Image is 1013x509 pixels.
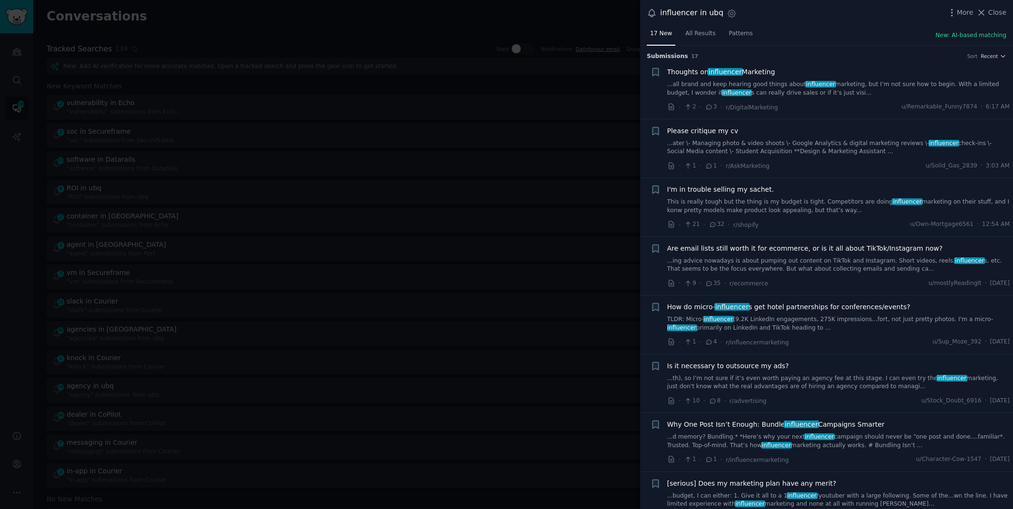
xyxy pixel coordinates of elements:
[721,89,752,96] span: influencer
[933,338,982,346] span: u/Sup_Moze_392
[705,103,717,111] span: 3
[709,220,724,229] span: 32
[982,220,1010,229] span: 12:54 AM
[667,139,1010,156] a: ...ater \- Managing photo & video shoots \- Google Analytics & digital marketing reviews \-influe...
[730,280,768,287] span: r/ecommerce
[705,162,717,170] span: 1
[647,52,688,61] span: Submission s
[977,220,979,229] span: ·
[667,433,1010,450] a: ...d memory? Bundling.* *Here’s why your nextinfluencercampaign should never be “one post and don...
[679,337,681,347] span: ·
[892,198,923,205] span: influencer
[667,257,1010,274] a: ...ing advice nowadays is about pumping out content on TikTok and Instagram. Short videos, reels,...
[990,397,1010,405] span: [DATE]
[650,29,672,38] span: 17 New
[721,102,722,112] span: ·
[986,162,1010,170] span: 3:03 AM
[703,220,705,230] span: ·
[804,433,835,440] span: influencer
[667,244,943,254] a: Are email lists still worth it for ecommerce, or is it all about TikTok/Instagram now?
[733,222,759,228] span: r/shopify
[761,442,792,449] span: influencer
[990,338,1010,346] span: [DATE]
[667,302,910,312] span: How do micro- s get hotel partnerships for conferences/events?
[921,397,982,405] span: u/Stock_Doubt_6916
[981,103,983,111] span: ·
[726,339,789,346] span: r/influencermarketing
[726,457,789,463] span: r/influencermarketing
[667,420,885,430] a: Why One Post Isn’t Enough: BundleinfluencerCampaigns Smarter
[985,397,987,405] span: ·
[928,279,981,288] span: u/mostlyReadingIt
[787,492,818,499] span: influencer
[667,67,775,77] a: Thoughts oninfluencerMarketing
[684,279,696,288] span: 9
[709,397,721,405] span: 8
[714,303,750,311] span: influencer
[729,29,753,38] span: Patterns
[684,455,696,464] span: 1
[981,162,983,170] span: ·
[708,68,743,76] span: influencer
[679,396,681,406] span: ·
[985,455,987,464] span: ·
[684,338,696,346] span: 1
[724,396,726,406] span: ·
[981,53,998,59] span: Recent
[667,198,1010,215] a: This is really tough but the thing is my budget is tight. Competitors are doinginfluencermarketin...
[985,338,987,346] span: ·
[684,220,700,229] span: 21
[667,420,885,430] span: Why One Post Isn’t Enough: Bundle Campaigns Smarter
[735,500,766,507] span: influencer
[667,67,775,77] span: Thoughts on Marketing
[967,53,978,59] div: Sort
[705,279,721,288] span: 35
[700,455,701,465] span: ·
[703,316,734,323] span: influencer
[679,161,681,171] span: ·
[667,126,739,136] a: Please critique my cv
[684,397,700,405] span: 10
[667,315,1010,332] a: TLDR: Micro-influencer(9.2K LinkedIn engagements, 275K impressions...fort, not just pretty photos...
[957,8,974,18] span: More
[935,31,1006,40] button: New: AI-based matching
[684,162,696,170] span: 1
[988,8,1006,18] span: Close
[928,140,959,147] span: influencer
[990,455,1010,464] span: [DATE]
[666,324,697,331] span: influencer
[682,26,719,46] a: All Results
[703,396,705,406] span: ·
[705,338,717,346] span: 4
[700,278,701,288] span: ·
[700,337,701,347] span: ·
[805,81,836,88] span: influencer
[916,455,982,464] span: u/Character-Cow-1547
[679,220,681,230] span: ·
[721,337,722,347] span: ·
[721,455,722,465] span: ·
[667,80,1010,97] a: ...all brand and keep hearing good things aboutinfluencermarketing, but I’m not sure how to begin...
[667,374,1010,391] a: ...th), so I’m not sure if it’s even worth paying an agency fee at this stage. I can even try the...
[679,455,681,465] span: ·
[728,220,730,230] span: ·
[902,103,977,111] span: u/Remarkable_Funny7874
[667,492,1010,509] a: ...budget, I can either: 1. Give it all to a 1influencer/youtuber with a large following. Some of...
[679,278,681,288] span: ·
[990,279,1010,288] span: [DATE]
[705,455,717,464] span: 1
[784,421,819,428] span: influencer
[700,161,701,171] span: ·
[925,162,977,170] span: u/Solid_Gas_2839
[667,361,789,371] a: Is it necessary to outsource my ads?
[647,26,675,46] a: 17 New
[685,29,715,38] span: All Results
[985,279,987,288] span: ·
[726,26,756,46] a: Patterns
[667,479,837,489] a: [serious] Does my marketing plan have any merit?
[726,163,769,169] span: r/AskMarketing
[660,7,723,19] div: influencer in ubq
[667,185,774,195] a: I'm in trouble selling my sachet.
